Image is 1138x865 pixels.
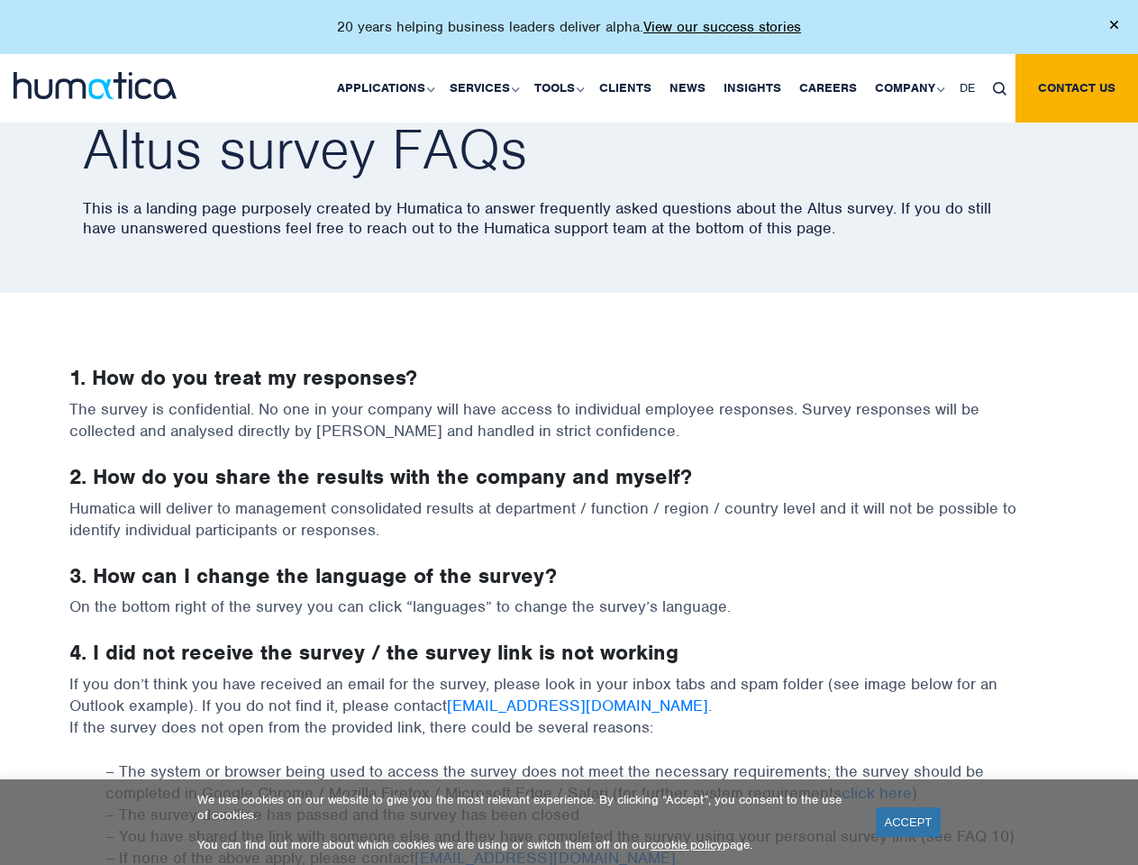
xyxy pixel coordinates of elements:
[83,198,1083,238] p: This is a landing page purposely created by Humatica to answer frequently asked questions about t...
[197,792,853,823] p: We use cookies on our website to give you the most relevant experience. By clicking “Accept”, you...
[643,18,801,36] a: View our success stories
[790,54,866,123] a: Careers
[525,54,590,123] a: Tools
[1015,54,1138,123] a: Contact us
[951,54,984,123] a: DE
[69,673,1070,760] p: If you don’t think you have received an email for the survey, please look in your inbox tabs and ...
[960,80,975,96] span: DE
[69,364,417,391] strong: 1. How do you treat my responses?
[447,696,708,715] a: [EMAIL_ADDRESS][DOMAIN_NAME]
[715,54,790,123] a: Insights
[69,639,678,666] strong: 4. I did not receive the survey / the survey link is not working
[83,123,1083,177] h2: Altus survey FAQs
[69,562,557,589] strong: 3. How can I change the language of the survey?
[69,497,1070,563] p: Humatica will deliver to management consolidated results at department / function / region / coun...
[590,54,660,123] a: Clients
[993,82,1006,96] img: search_icon
[69,463,692,490] strong: 2. How do you share the results with the company and myself?
[876,807,942,837] a: ACCEPT
[337,18,801,36] p: 20 years helping business leaders deliver alpha.
[69,398,1070,464] p: The survey is confidential. No one in your company will have access to individual employee respon...
[69,596,1070,640] p: On the bottom right of the survey you can click “languages” to change the survey’s language.
[197,837,853,852] p: You can find out more about which cookies we are using or switch them off on our page.
[651,837,723,852] a: cookie policy
[328,54,441,123] a: Applications
[441,54,525,123] a: Services
[866,54,951,123] a: Company
[660,54,715,123] a: News
[14,72,177,99] img: logo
